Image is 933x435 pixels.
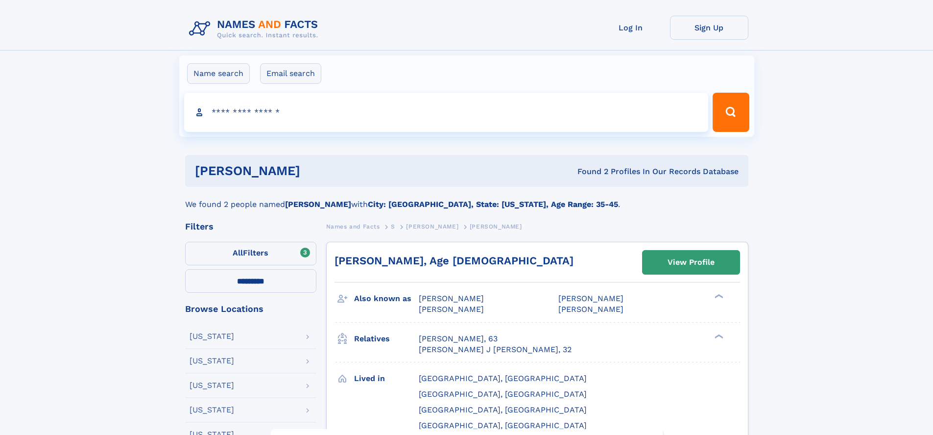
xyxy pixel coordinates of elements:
div: [US_STATE] [190,357,234,365]
span: All [233,248,243,257]
a: Sign Up [670,16,748,40]
input: search input [184,93,709,132]
h3: Relatives [354,331,419,347]
span: [PERSON_NAME] [406,223,458,230]
span: [PERSON_NAME] [419,305,484,314]
span: [PERSON_NAME] [419,294,484,303]
div: ❯ [712,293,724,300]
img: Logo Names and Facts [185,16,326,42]
span: S [391,223,395,230]
span: [GEOGRAPHIC_DATA], [GEOGRAPHIC_DATA] [419,389,587,399]
label: Email search [260,63,321,84]
div: ❯ [712,333,724,339]
div: Found 2 Profiles In Our Records Database [439,166,739,177]
span: [PERSON_NAME] [470,223,522,230]
div: [US_STATE] [190,333,234,340]
div: Filters [185,222,316,231]
a: Log In [592,16,670,40]
div: Browse Locations [185,305,316,313]
span: [GEOGRAPHIC_DATA], [GEOGRAPHIC_DATA] [419,405,587,414]
a: [PERSON_NAME] [406,220,458,232]
a: Names and Facts [326,220,380,232]
a: [PERSON_NAME], Age [DEMOGRAPHIC_DATA] [335,255,574,267]
div: [US_STATE] [190,382,234,389]
span: [PERSON_NAME] [558,305,623,314]
div: [US_STATE] [190,406,234,414]
button: Search Button [713,93,749,132]
span: [GEOGRAPHIC_DATA], [GEOGRAPHIC_DATA] [419,374,587,383]
div: View Profile [668,251,715,274]
div: We found 2 people named with . [185,187,748,210]
a: [PERSON_NAME] J [PERSON_NAME], 32 [419,344,572,355]
label: Filters [185,242,316,265]
label: Name search [187,63,250,84]
a: S [391,220,395,232]
span: [GEOGRAPHIC_DATA], [GEOGRAPHIC_DATA] [419,421,587,430]
h3: Also known as [354,290,419,307]
h3: Lived in [354,370,419,387]
span: [PERSON_NAME] [558,294,623,303]
b: City: [GEOGRAPHIC_DATA], State: [US_STATE], Age Range: 35-45 [368,200,618,209]
b: [PERSON_NAME] [285,200,351,209]
h1: [PERSON_NAME] [195,165,439,177]
a: View Profile [643,251,740,274]
a: [PERSON_NAME], 63 [419,333,498,344]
